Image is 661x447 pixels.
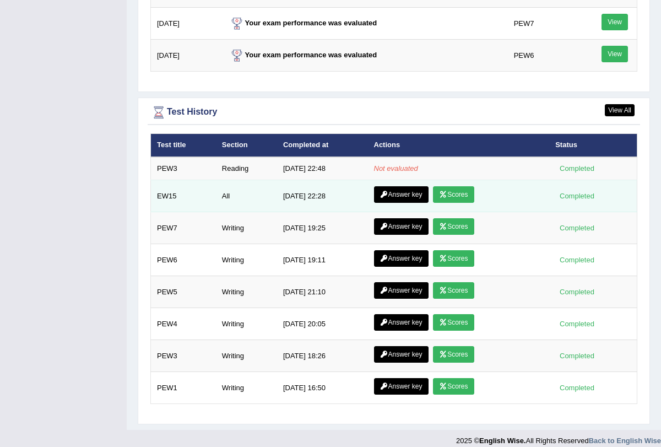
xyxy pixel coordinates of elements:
td: [DATE] 21:10 [277,276,368,308]
a: Scores [433,250,474,267]
a: Answer key [374,250,429,267]
strong: Your exam performance was evaluated [229,19,377,27]
a: Answer key [374,378,429,395]
div: Completed [555,222,598,234]
td: PEW6 [151,244,216,276]
td: Writing [216,372,277,404]
a: Answer key [374,346,429,363]
a: Scores [433,186,474,203]
td: PEW3 [151,340,216,372]
div: Completed [555,163,598,174]
td: EW15 [151,180,216,212]
td: Reading [216,157,277,180]
div: Completed [555,254,598,266]
a: View All [605,104,635,116]
td: PEW4 [151,308,216,340]
td: PEW7 [508,8,571,40]
strong: Your exam performance was evaluated [229,51,377,59]
a: Answer key [374,282,429,299]
div: Completed [555,382,598,394]
strong: English Wise. [479,437,525,445]
a: View [602,46,628,62]
td: [DATE] 22:28 [277,180,368,212]
td: Writing [216,244,277,276]
div: Test History [150,104,637,121]
div: Completed [555,318,598,330]
td: Writing [216,308,277,340]
td: [DATE] 20:05 [277,308,368,340]
th: Completed at [277,134,368,157]
td: PEW6 [508,40,571,72]
td: [DATE] 22:48 [277,157,368,180]
div: Completed [555,350,598,362]
td: [DATE] 16:50 [277,372,368,404]
th: Test title [151,134,216,157]
th: Actions [368,134,550,157]
a: View [602,14,628,30]
td: [DATE] 19:11 [277,244,368,276]
th: Section [216,134,277,157]
div: Completed [555,190,598,202]
a: Scores [433,218,474,235]
a: Scores [433,282,474,299]
td: Writing [216,340,277,372]
td: Writing [216,276,277,308]
td: All [216,180,277,212]
td: [DATE] 19:25 [277,212,368,244]
td: PEW5 [151,276,216,308]
a: Answer key [374,186,429,203]
a: Scores [433,314,474,331]
a: Scores [433,346,474,363]
th: Status [549,134,637,157]
td: [DATE] 18:26 [277,340,368,372]
a: Answer key [374,218,429,235]
div: Completed [555,286,598,298]
td: PEW3 [151,157,216,180]
td: PEW7 [151,212,216,244]
td: Writing [216,212,277,244]
td: [DATE] [151,8,223,40]
a: Answer key [374,314,429,331]
a: Back to English Wise [589,437,661,445]
td: PEW1 [151,372,216,404]
div: 2025 © All Rights Reserved [456,430,661,446]
td: [DATE] [151,40,223,72]
a: Scores [433,378,474,395]
em: Not evaluated [374,164,418,173]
